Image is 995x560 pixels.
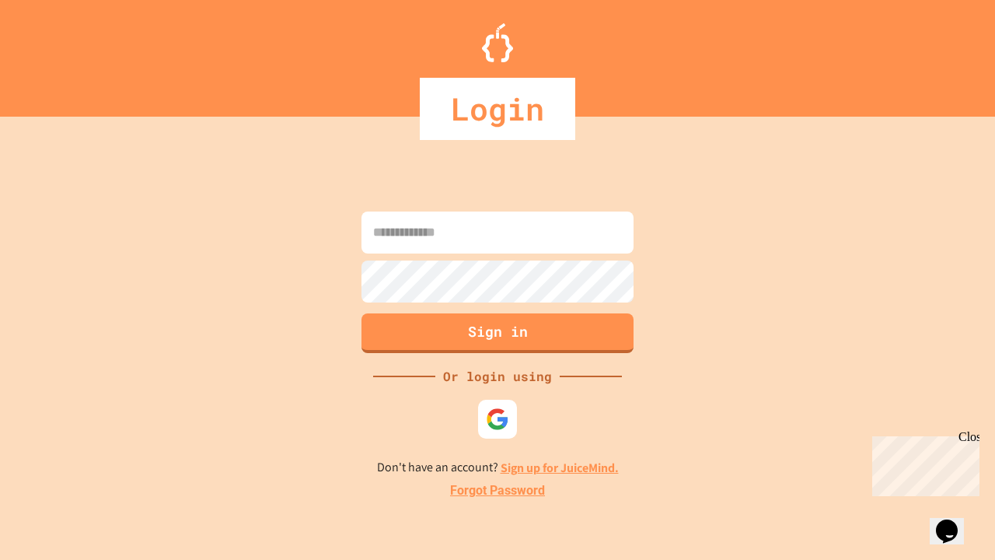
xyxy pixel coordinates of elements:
a: Forgot Password [450,481,545,500]
img: Logo.svg [482,23,513,62]
p: Don't have an account? [377,458,619,478]
button: Sign in [361,313,634,353]
img: google-icon.svg [486,408,509,431]
div: Chat with us now!Close [6,6,107,99]
iframe: chat widget [930,498,979,544]
a: Sign up for JuiceMind. [501,460,619,476]
div: Or login using [435,367,560,386]
iframe: chat widget [866,430,979,496]
div: Login [420,78,575,140]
